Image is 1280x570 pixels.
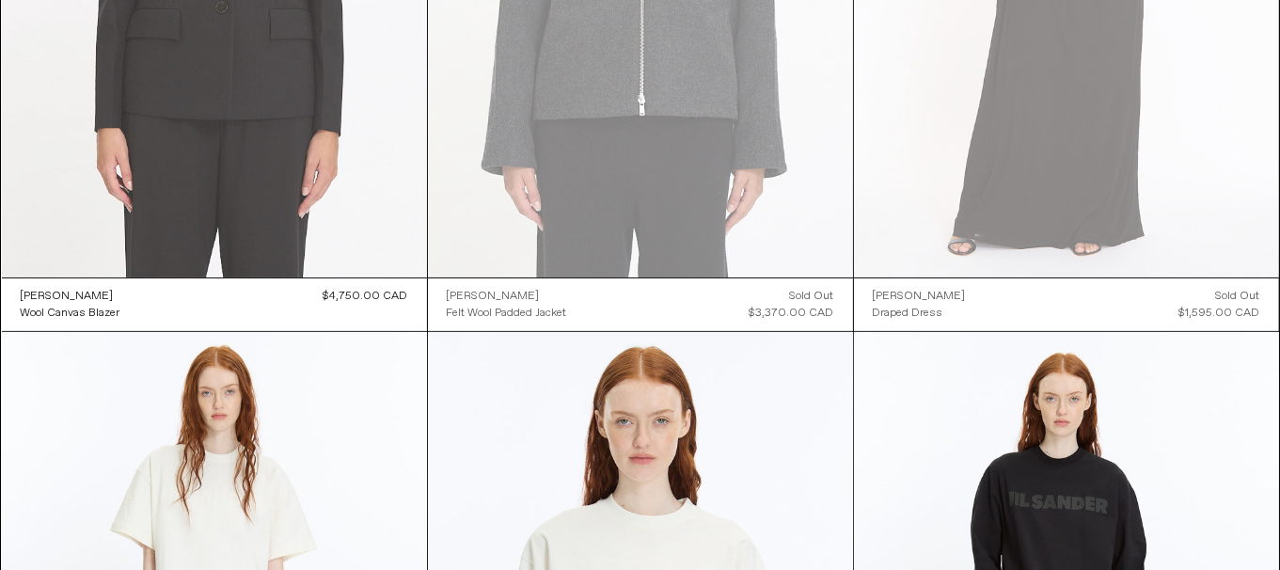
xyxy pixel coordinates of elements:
[21,305,120,322] a: Wool Canvas Blazer
[1179,305,1260,322] div: $1,595.00 CAD
[21,288,120,305] a: [PERSON_NAME]
[447,306,567,322] div: Felt Wool Padded Jacket
[21,289,114,305] div: [PERSON_NAME]
[1216,288,1260,305] div: Sold out
[873,306,943,322] div: Draped Dress
[873,288,966,305] a: [PERSON_NAME]
[447,288,567,305] a: [PERSON_NAME]
[21,306,120,322] div: Wool Canvas Blazer
[750,305,834,322] div: $3,370.00 CAD
[324,288,408,305] div: $4,750.00 CAD
[790,288,834,305] div: Sold out
[447,289,540,305] div: [PERSON_NAME]
[873,289,966,305] div: [PERSON_NAME]
[447,305,567,322] a: Felt Wool Padded Jacket
[873,305,966,322] a: Draped Dress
